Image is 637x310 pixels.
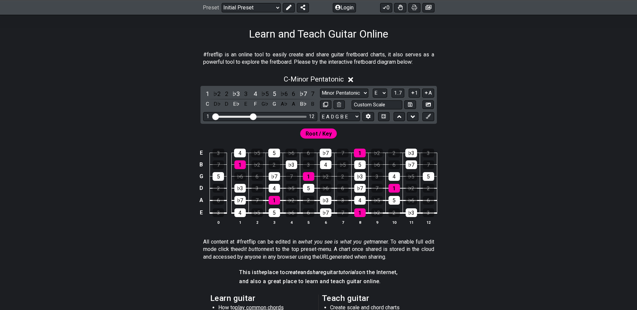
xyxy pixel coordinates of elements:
[405,149,417,157] div: ♭3
[238,246,264,252] em: edit button
[286,184,297,193] div: ♭5
[320,254,329,260] em: URL
[197,182,205,194] td: D
[289,100,298,109] div: toggle pitch class
[354,160,366,169] div: 5
[303,208,314,217] div: 6
[248,219,266,226] th: 2
[300,219,317,226] th: 5
[280,100,288,109] div: toggle pitch class
[420,219,437,226] th: 12
[406,208,417,217] div: ♭3
[222,3,281,12] select: Preset
[392,89,404,98] button: 1..7
[351,219,368,226] th: 8
[252,172,263,181] div: 6
[203,89,212,98] div: toggle scale degree
[234,208,246,217] div: 4
[261,100,269,109] div: toggle pitch class
[422,89,434,98] button: A
[423,196,434,205] div: 6
[337,172,349,181] div: 2
[213,196,224,205] div: 6
[232,100,240,109] div: toggle pitch class
[234,196,246,205] div: ♭7
[286,160,297,169] div: ♭3
[203,51,434,66] p: #fretflip is an online tool to easily create and share guitar fretboard charts, it also serves as...
[269,172,280,181] div: ♭7
[389,196,400,205] div: 5
[234,172,246,181] div: ♭6
[371,172,383,181] div: 3
[241,89,250,98] div: toggle scale degree
[213,208,224,217] div: 3
[222,100,231,109] div: toggle pitch class
[303,149,314,157] div: 6
[371,196,383,205] div: ♭5
[337,184,349,193] div: 6
[234,160,246,169] div: 1
[241,100,250,109] div: toggle pitch class
[297,3,309,12] button: Share Preset
[337,196,349,205] div: 3
[407,112,418,121] button: Move down
[310,269,323,275] em: share
[299,100,308,109] div: toggle pitch class
[337,160,349,169] div: ♭5
[320,112,360,121] select: Tuning
[409,89,420,98] button: 1
[286,208,297,217] div: ♭6
[213,89,221,98] div: toggle scale degree
[249,28,388,40] h1: Learn and Teach Guitar Online
[337,208,349,217] div: 7
[423,208,434,217] div: 3
[261,89,269,98] div: toggle scale degree
[283,3,295,12] button: Edit Preset
[213,184,224,193] div: 2
[203,4,219,11] span: Preset
[269,160,280,169] div: 2
[422,100,434,109] button: Create Image
[354,208,366,217] div: 1
[269,208,280,217] div: 5
[213,149,224,157] div: 3
[406,196,417,205] div: ♭6
[334,219,351,226] th: 7
[213,160,224,169] div: 7
[354,172,366,181] div: ♭3
[389,160,400,169] div: 6
[338,269,359,275] em: tutorials
[303,184,314,193] div: 5
[197,206,205,219] td: E
[251,89,260,98] div: toggle scale degree
[320,89,368,98] select: Scale
[320,208,331,217] div: ♭7
[289,89,298,98] div: toggle scale degree
[203,112,317,121] div: Visible fret range
[252,184,263,193] div: 3
[197,194,205,207] td: A
[320,184,331,193] div: ♭6
[394,112,405,121] button: Move up
[394,90,402,96] span: 1..7
[333,100,345,109] button: Delete
[303,172,314,181] div: 1
[303,160,314,169] div: 3
[380,3,392,12] button: 0
[308,89,317,98] div: toggle scale degree
[252,196,263,205] div: 7
[286,196,297,205] div: ♭2
[309,114,314,119] div: 12
[234,149,246,157] div: 4
[203,238,434,261] p: All content at #fretflip can be edited in a manner. To enable full edit mode click the next to th...
[389,184,400,193] div: 1
[203,100,212,109] div: toggle pitch class
[394,3,406,12] button: Toggle Dexterity for all fretkits
[354,149,366,157] div: 1
[197,159,205,170] td: B
[322,295,427,302] h2: Teach guitar
[308,100,317,109] div: toggle pitch class
[368,219,385,226] th: 9
[252,160,263,169] div: ♭2
[333,3,356,12] button: Login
